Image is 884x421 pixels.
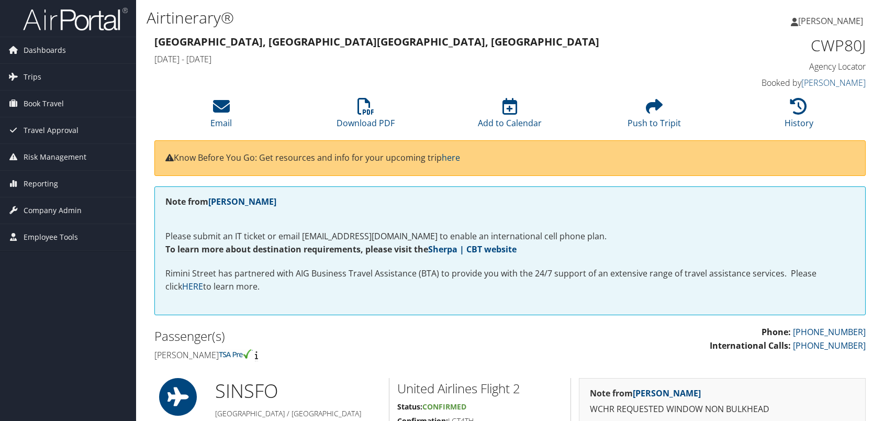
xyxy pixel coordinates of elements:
span: Risk Management [24,144,86,170]
h1: Airtinerary® [147,7,631,29]
h5: [GEOGRAPHIC_DATA] / [GEOGRAPHIC_DATA] [215,408,381,419]
p: WCHR REQUESTED WINDOW NON BULKHEAD [590,403,855,416]
h4: Booked by [700,77,866,88]
strong: [GEOGRAPHIC_DATA], [GEOGRAPHIC_DATA] [GEOGRAPHIC_DATA], [GEOGRAPHIC_DATA] [154,35,599,49]
span: Employee Tools [24,224,78,250]
strong: Status: [397,402,422,412]
strong: Note from [590,387,701,399]
a: [PERSON_NAME] [791,5,874,37]
a: Add to Calendar [478,104,542,129]
span: Book Travel [24,91,64,117]
img: airportal-logo.png [23,7,128,31]
h1: CWP80J [700,35,866,57]
a: here [442,152,460,163]
h2: United Airlines Flight 2 [397,380,563,397]
span: Reporting [24,171,58,197]
a: Download PDF [337,104,395,129]
span: Trips [24,64,41,90]
p: Know Before You Go: Get resources and info for your upcoming trip [165,151,855,165]
span: Company Admin [24,197,82,224]
strong: To learn more about destination requirements, please visit the [165,243,517,255]
a: History [785,104,813,129]
a: Push to Tripit [628,104,681,129]
strong: Note from [165,196,276,207]
p: Rimini Street has partnered with AIG Business Travel Assistance (BTA) to provide you with the 24/... [165,267,855,294]
a: [PERSON_NAME] [801,77,866,88]
a: [PHONE_NUMBER] [793,340,866,351]
h4: Agency Locator [700,61,866,72]
span: Travel Approval [24,117,79,143]
a: Sherpa | CBT website [428,243,517,255]
h4: [PERSON_NAME] [154,349,502,361]
a: Email [210,104,232,129]
a: [PERSON_NAME] [208,196,276,207]
h1: SIN SFO [215,378,381,404]
strong: International Calls: [710,340,791,351]
a: [PERSON_NAME] [633,387,701,399]
a: HERE [182,281,203,292]
h4: [DATE] - [DATE] [154,53,684,65]
a: [PHONE_NUMBER] [793,326,866,338]
h2: Passenger(s) [154,327,502,345]
span: [PERSON_NAME] [798,15,863,27]
span: Confirmed [422,402,466,412]
img: tsa-precheck.png [219,349,253,359]
strong: Phone: [762,326,791,338]
p: Please submit an IT ticket or email [EMAIL_ADDRESS][DOMAIN_NAME] to enable an international cell ... [165,216,855,257]
span: Dashboards [24,37,66,63]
